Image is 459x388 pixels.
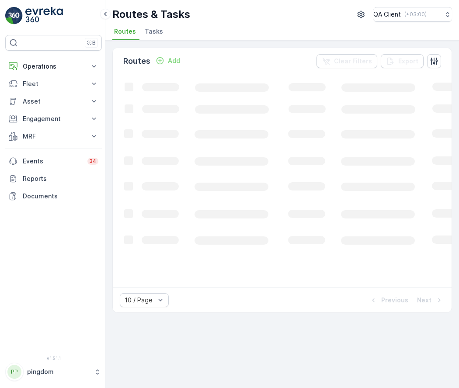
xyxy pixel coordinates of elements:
p: Previous [381,296,408,305]
button: Previous [368,295,409,305]
button: Add [152,55,184,66]
img: logo_light-DOdMpM7g.png [25,7,63,24]
p: ( +03:00 ) [404,11,427,18]
p: Asset [23,97,84,106]
span: Routes [114,27,136,36]
span: v 1.51.1 [5,356,102,361]
p: Engagement [23,114,84,123]
button: Clear Filters [316,54,377,68]
p: Fleet [23,80,84,88]
p: QA Client [373,10,401,19]
p: Documents [23,192,98,201]
button: MRF [5,128,102,145]
p: Routes [123,55,150,67]
button: Engagement [5,110,102,128]
p: MRF [23,132,84,141]
p: Routes & Tasks [112,7,190,21]
p: Operations [23,62,84,71]
a: Documents [5,187,102,205]
button: QA Client(+03:00) [373,7,452,22]
p: Reports [23,174,98,183]
button: Export [381,54,424,68]
p: 34 [89,158,97,165]
button: Next [416,295,445,305]
a: Events34 [5,152,102,170]
p: ⌘B [87,39,96,46]
span: Tasks [145,27,163,36]
button: PPpingdom [5,363,102,381]
button: Asset [5,93,102,110]
p: Export [398,57,418,66]
div: PP [7,365,21,379]
p: Events [23,157,82,166]
button: Operations [5,58,102,75]
img: logo [5,7,23,24]
p: pingdom [27,367,90,376]
p: Clear Filters [334,57,372,66]
p: Add [168,56,180,65]
a: Reports [5,170,102,187]
p: Next [417,296,431,305]
button: Fleet [5,75,102,93]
